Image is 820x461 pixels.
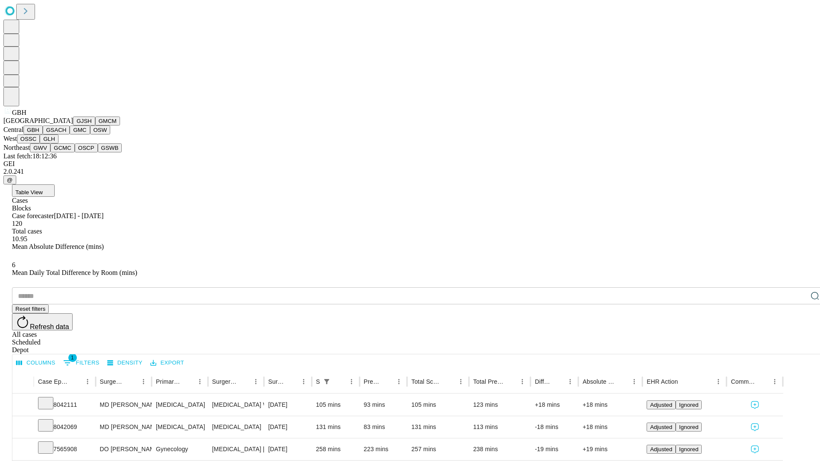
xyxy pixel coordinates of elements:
div: GEI [3,160,817,168]
span: Case forecaster [12,212,54,219]
div: [MEDICAL_DATA] [156,416,203,438]
div: 257 mins [411,438,465,460]
button: Ignored [676,445,702,454]
div: [MEDICAL_DATA] [MEDICAL_DATA] REMOVAL TUBES AND/OR OVARIES FOR UTERUS 250GM OR LESS [212,438,260,460]
button: Expand [17,420,29,435]
div: Primary Service [156,378,181,385]
div: 238 mins [473,438,527,460]
button: Table View [12,184,55,197]
button: Expand [17,442,29,457]
button: Menu [82,376,94,388]
span: Ignored [679,446,698,452]
div: DO [PERSON_NAME] [PERSON_NAME] [100,438,147,460]
button: OSSC [17,134,40,143]
button: Menu [628,376,640,388]
button: GLH [40,134,58,143]
span: Total cases [12,228,42,235]
button: Menu [393,376,405,388]
button: Menu [250,376,262,388]
button: Show filters [321,376,333,388]
span: Ignored [679,424,698,430]
button: Refresh data [12,313,73,330]
div: 105 mins [411,394,465,416]
span: Central [3,126,23,133]
div: Total Predicted Duration [473,378,504,385]
span: Reset filters [15,306,45,312]
div: Absolute Difference [583,378,615,385]
div: +18 mins [535,394,574,416]
button: Menu [346,376,357,388]
div: 8042111 [38,394,91,416]
div: Scheduled In Room Duration [316,378,320,385]
span: Northeast [3,144,30,151]
div: +18 mins [583,394,638,416]
div: Surgery Name [212,378,237,385]
div: Case Epic Id [38,378,69,385]
div: 258 mins [316,438,355,460]
button: GJSH [73,117,95,125]
span: Mean Daily Total Difference by Room (mins) [12,269,137,276]
div: [DATE] [268,394,307,416]
button: OSCP [75,143,98,152]
span: Adjusted [650,446,672,452]
button: Sort [334,376,346,388]
button: Menu [712,376,724,388]
button: Menu [298,376,310,388]
button: Adjusted [647,400,676,409]
div: 83 mins [364,416,403,438]
button: GCMC [50,143,75,152]
span: West [3,135,17,142]
div: 93 mins [364,394,403,416]
button: Sort [70,376,82,388]
div: EHR Action [647,378,678,385]
button: Sort [757,376,769,388]
button: GBH [23,125,43,134]
div: 105 mins [316,394,355,416]
span: [GEOGRAPHIC_DATA] [3,117,73,124]
div: MD [PERSON_NAME] Md [100,416,147,438]
button: Adjusted [647,445,676,454]
button: GMC [70,125,90,134]
span: Refresh data [30,323,69,330]
div: +19 mins [583,438,638,460]
div: 2.0.241 [3,168,817,175]
button: Sort [504,376,516,388]
button: Expand [17,398,29,413]
span: Last fetch: 18:12:36 [3,152,57,160]
button: Menu [194,376,206,388]
button: Menu [564,376,576,388]
div: MD [PERSON_NAME] Md [100,394,147,416]
span: 6 [12,261,15,268]
span: @ [7,177,13,183]
button: GSACH [43,125,70,134]
button: Sort [679,376,691,388]
div: Gynecology [156,438,203,460]
button: GMCM [95,117,120,125]
button: Menu [138,376,149,388]
div: 8042069 [38,416,91,438]
div: 7565908 [38,438,91,460]
button: @ [3,175,16,184]
span: GBH [12,109,26,116]
span: Ignored [679,402,698,408]
div: 123 mins [473,394,527,416]
button: Menu [516,376,528,388]
button: Sort [126,376,138,388]
button: GSWB [98,143,122,152]
div: 223 mins [364,438,403,460]
div: Total Scheduled Duration [411,378,442,385]
span: 120 [12,220,22,227]
button: Select columns [14,356,58,370]
span: 10.95 [12,235,27,242]
div: -18 mins [535,416,574,438]
div: 131 mins [316,416,355,438]
button: Sort [182,376,194,388]
div: Surgery Date [268,378,285,385]
div: -19 mins [535,438,574,460]
button: Export [148,356,186,370]
button: Sort [381,376,393,388]
button: Sort [286,376,298,388]
div: 131 mins [411,416,465,438]
button: Ignored [676,400,702,409]
div: [MEDICAL_DATA] [156,394,203,416]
